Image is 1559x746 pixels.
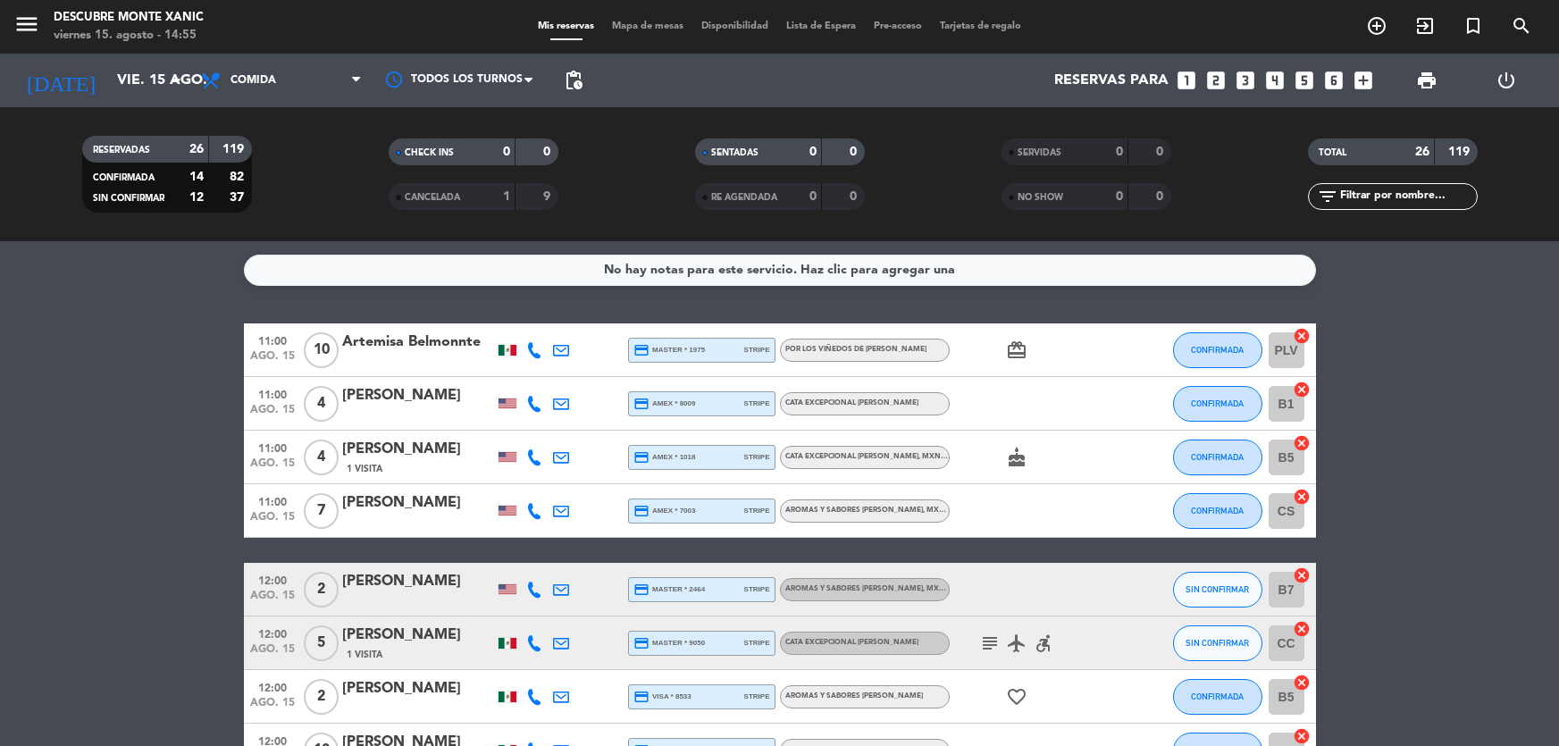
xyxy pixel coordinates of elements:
span: stripe [744,398,770,409]
span: 10 [304,332,339,368]
div: [PERSON_NAME] [342,438,494,461]
span: ago. 15 [250,697,295,717]
button: SIN CONFIRMAR [1173,572,1262,608]
div: No hay notas para este servicio. Haz clic para agregar una [604,260,955,281]
span: amex * 8009 [633,396,696,412]
span: 12:00 [250,623,295,643]
span: stripe [744,451,770,463]
span: 7 [304,493,339,529]
i: cancel [1293,488,1311,506]
span: BUSCAR [1497,11,1546,41]
span: WALK IN [1401,11,1449,41]
span: 2 [304,679,339,715]
i: turned_in_not [1463,15,1484,37]
span: 11:00 [250,330,295,350]
span: TOTAL [1319,148,1346,157]
button: menu [13,11,40,44]
span: ago. 15 [250,511,295,532]
button: CONFIRMADA [1173,440,1262,475]
button: CONFIRMADA [1173,332,1262,368]
i: credit_card [633,396,650,412]
span: visa * 8533 [633,689,691,705]
i: [DATE] [13,61,108,100]
span: SERVIDAS [1018,148,1061,157]
span: , MXN 1050 [923,507,965,514]
span: 4 [304,440,339,475]
span: SIN CONFIRMAR [1186,638,1249,648]
i: credit_card [633,582,650,598]
i: power_settings_new [1496,70,1517,91]
span: 11:00 [250,383,295,404]
strong: 0 [809,190,817,203]
i: cancel [1293,674,1311,692]
span: stripe [744,505,770,516]
i: arrow_drop_down [166,70,188,91]
i: cancel [1293,566,1311,584]
span: Cata Excepcional [PERSON_NAME] [785,453,960,460]
span: Tarjetas de regalo [931,21,1030,31]
i: filter_list [1317,186,1338,207]
span: SIN CONFIRMAR [93,194,164,203]
span: RESERVADAS [93,146,150,155]
span: CONFIRMADA [93,173,155,182]
span: Mis reservas [529,21,603,31]
div: Descubre Monte Xanic [54,9,204,27]
span: 11:00 [250,490,295,511]
i: cancel [1293,620,1311,638]
span: ago. 15 [250,643,295,664]
i: cancel [1293,434,1311,452]
i: cancel [1293,727,1311,745]
span: CONFIRMADA [1191,452,1244,462]
span: Cata Excepcional [PERSON_NAME] [785,639,918,646]
span: Comida [230,74,276,87]
span: print [1416,70,1437,91]
button: CONFIRMADA [1173,679,1262,715]
div: [PERSON_NAME] [342,491,494,515]
i: exit_to_app [1414,15,1436,37]
button: SIN CONFIRMAR [1173,625,1262,661]
span: Por los Viñedos de [PERSON_NAME] [785,346,926,353]
span: SENTADAS [711,148,759,157]
i: subject [979,633,1001,654]
span: Aromas y Sabores [PERSON_NAME] [785,585,965,592]
strong: 119 [1448,146,1473,158]
i: looks_4 [1263,69,1287,92]
span: Cata Excepcional [PERSON_NAME] [785,399,918,407]
span: ago. 15 [250,457,295,478]
div: [PERSON_NAME] [342,384,494,407]
i: looks_two [1204,69,1228,92]
span: amex * 1018 [633,449,696,465]
i: cancel [1293,381,1311,398]
strong: 26 [189,143,204,155]
span: CANCELADA [405,193,460,202]
span: stripe [744,691,770,702]
span: ago. 15 [250,404,295,424]
span: Reservas para [1054,72,1169,89]
span: Aromas y Sabores [PERSON_NAME] [785,507,965,514]
span: 1 Visita [347,648,382,662]
i: credit_card [633,635,650,651]
i: looks_6 [1322,69,1345,92]
i: favorite_border [1006,686,1027,708]
span: Aromas y Sabores [PERSON_NAME] [785,692,923,700]
span: , MXN 1050 [918,453,960,460]
span: stripe [744,637,770,649]
div: LOG OUT [1467,54,1546,107]
span: stripe [744,344,770,356]
span: CONFIRMADA [1191,692,1244,701]
strong: 0 [1156,190,1167,203]
span: 12:00 [250,676,295,697]
span: Mapa de mesas [603,21,692,31]
strong: 0 [809,146,817,158]
input: Filtrar por nombre... [1338,187,1477,206]
strong: 82 [230,171,247,183]
span: CONFIRMADA [1191,398,1244,408]
strong: 9 [543,190,554,203]
span: CONFIRMADA [1191,506,1244,515]
span: master * 1975 [633,342,706,358]
i: card_giftcard [1006,339,1027,361]
strong: 119 [222,143,247,155]
div: Artemisa Belmonnte [342,331,494,354]
span: master * 9050 [633,635,706,651]
i: cake [1006,447,1027,468]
